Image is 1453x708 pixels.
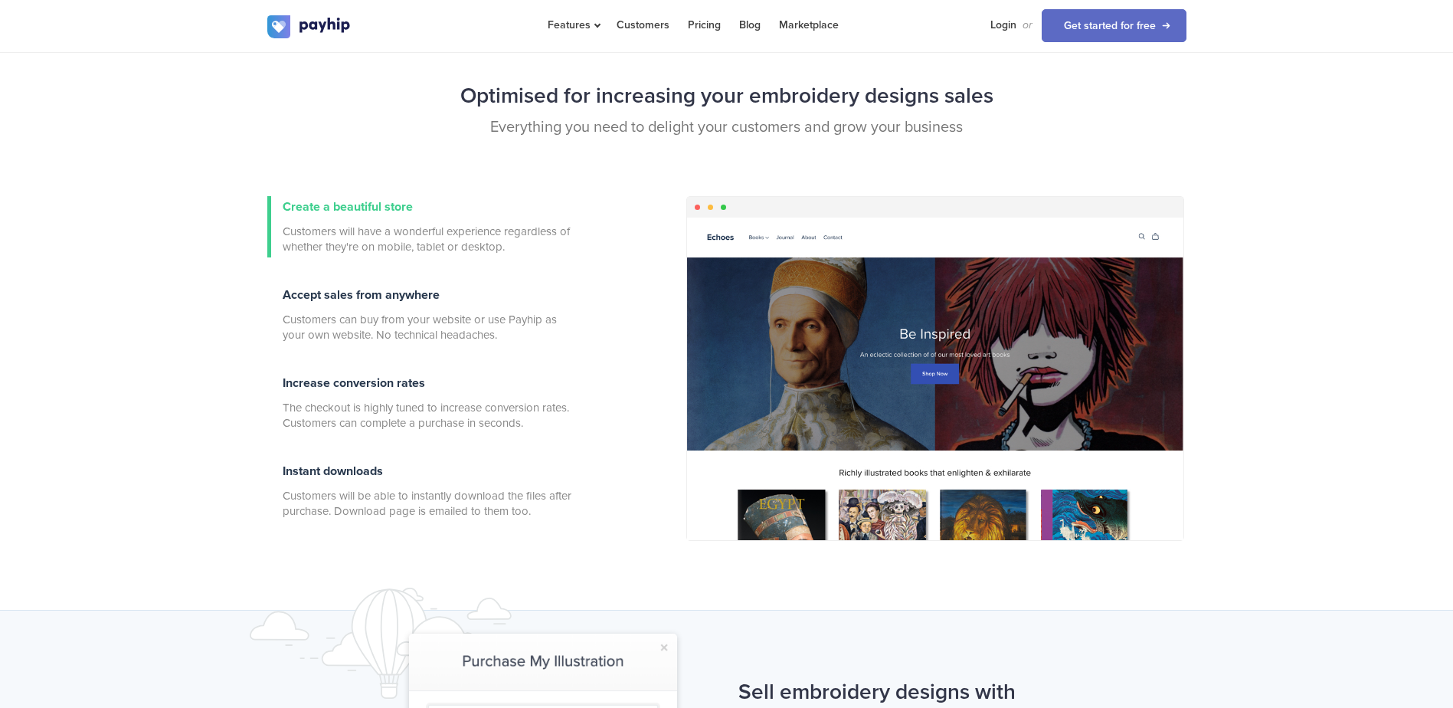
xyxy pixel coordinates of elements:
[1042,9,1186,42] a: Get started for free
[283,375,425,391] span: Increase conversion rates
[283,464,383,479] span: Instant downloads
[267,76,1186,116] h2: Optimised for increasing your embroidery designs sales
[283,400,574,431] span: The checkout is highly tuned to increase conversion rates. Customers can complete a purchase in s...
[267,15,352,38] img: logo.svg
[267,372,574,434] a: Increase conversion rates The checkout is highly tuned to increase conversion rates. Customers ca...
[267,116,1186,139] p: Everything you need to delight your customers and grow your business
[548,18,598,31] span: Features
[283,224,574,254] span: Customers will have a wonderful experience regardless of whether they're on mobile, tablet or des...
[283,488,574,519] span: Customers will be able to instantly download the files after purchase. Download page is emailed t...
[283,312,574,343] span: Customers can buy from your website or use Payhip as your own website. No technical headaches.
[283,199,413,215] span: Create a beautiful store
[267,284,574,346] a: Accept sales from anywhere Customers can buy from your website or use Payhip as your own website....
[250,588,556,699] img: airballon.svg
[267,461,574,522] a: Instant downloads Customers will be able to instantly download the files after purchase. Download...
[267,196,574,257] a: Create a beautiful store Customers will have a wonderful experience regardless of whether they're...
[283,287,440,303] span: Accept sales from anywhere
